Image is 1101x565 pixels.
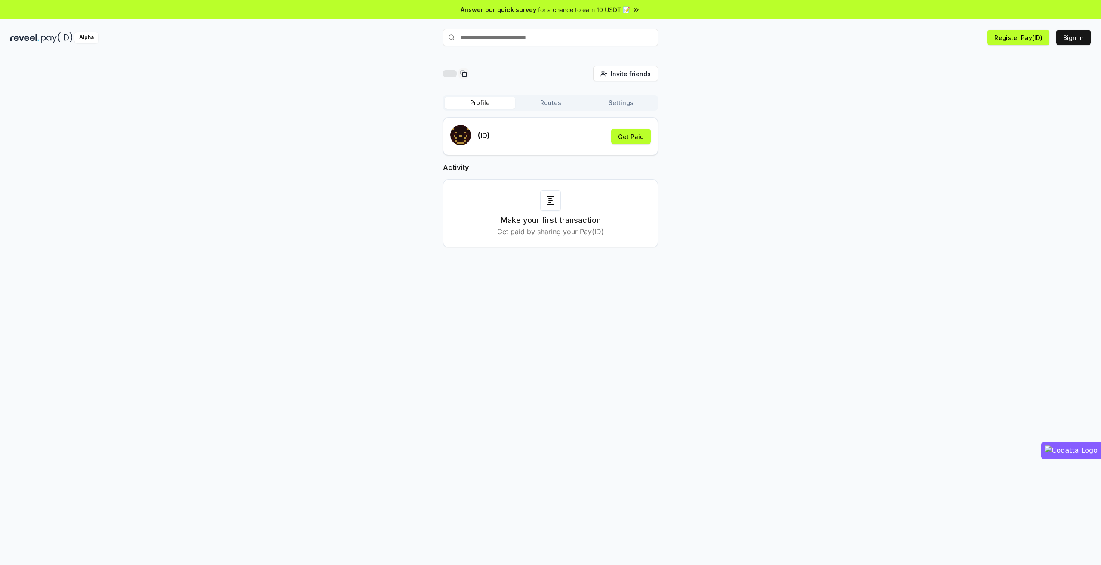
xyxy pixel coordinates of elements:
button: Profile [445,97,515,109]
p: (ID) [478,130,490,141]
span: Invite friends [611,69,651,78]
button: Invite friends [593,66,658,81]
img: reveel_dark [10,32,39,43]
h2: Activity [443,162,658,173]
button: Register Pay(ID) [987,30,1049,45]
div: Alpha [74,32,98,43]
button: Routes [515,97,586,109]
p: Get paid by sharing your Pay(ID) [497,226,604,237]
button: Sign In [1056,30,1091,45]
button: Settings [586,97,656,109]
button: Get Paid [611,129,651,144]
img: pay_id [41,32,73,43]
span: Answer our quick survey [461,5,536,14]
span: for a chance to earn 10 USDT 📝 [538,5,630,14]
h3: Make your first transaction [501,214,601,226]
